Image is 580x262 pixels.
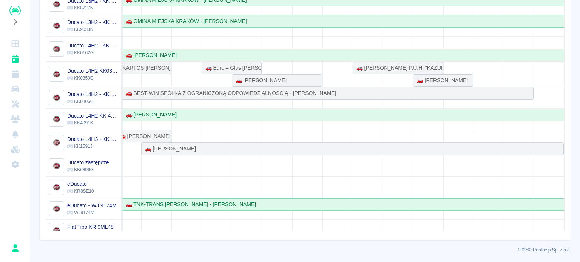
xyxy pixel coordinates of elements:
[123,51,177,59] div: 🚗 [PERSON_NAME]
[353,64,442,72] div: 🚗 [PERSON_NAME] P.U.H. "KAZUNA" - [PERSON_NAME]
[123,17,247,25] div: 🚗 GMINA MIEJSKA KRAKÓW - [PERSON_NAME]
[67,42,118,49] h6: Ducato L4H2 - KK 0162G
[3,127,27,142] a: Powiadomienia
[67,143,118,150] p: KK1591J
[3,97,27,112] a: Serwisy
[50,203,63,215] img: Image
[67,223,114,231] h6: Fiat Tipo KR 9ML48
[123,111,177,119] div: 🚗 [PERSON_NAME]
[67,135,118,143] h6: Ducato L4H3 - KK 1591J
[50,160,63,172] img: Image
[67,98,118,105] p: KK0806G
[67,49,118,56] p: KK0162G
[9,6,21,15] img: Renthelp
[233,77,287,84] div: 🚗 [PERSON_NAME]
[67,166,109,173] p: KK6896G
[67,5,118,11] p: KK8727N
[67,180,94,188] h6: eDucato
[67,26,118,33] p: KK9033N
[123,89,336,97] div: 🚗 BEST-WIN SPÓŁKA Z OGRANICZONĄ ODPOWIEDZIALNOŚCIĄ - [PERSON_NAME]
[414,77,468,84] div: 🚗 [PERSON_NAME]
[67,75,118,81] p: KK0350G
[39,247,571,253] p: 2025 © Renthelp Sp. z o.o.
[67,209,117,216] p: WJ9174M
[9,17,21,27] button: Rozwiń nawigację
[123,201,256,208] div: 🚗 TNK-TRANS [PERSON_NAME] - [PERSON_NAME]
[67,188,94,195] p: KR8SE10
[3,112,27,127] a: Klienci
[50,113,63,126] img: Image
[67,120,118,126] p: KK4091K
[3,66,27,81] a: Rezerwacje
[3,157,27,172] a: Ustawienia
[67,18,118,26] h6: Ducato L3H2 - KK 9033N
[3,142,27,157] a: Widget WWW
[67,112,118,120] h6: Ducato L4H2 KK 4091K
[50,136,63,149] img: Image
[50,20,63,32] img: Image
[3,36,27,51] a: Dashboard
[3,81,27,97] a: Flota
[50,92,63,104] img: Image
[67,202,117,209] h6: eDucato - WJ 9174M
[67,90,118,98] h6: Ducato L4H2 - KK 0806G
[7,240,23,256] button: Michał Golik
[67,159,109,166] h6: Ducato zastępcze
[3,51,27,66] a: Kalendarz
[67,67,118,75] h6: Ducato L4H2 KK0350G
[50,68,63,81] img: Image
[112,64,170,72] div: 🚗 KARTOS [PERSON_NAME] - [PERSON_NAME]
[50,43,63,55] img: Image
[142,145,196,153] div: 🚗 [PERSON_NAME]
[116,132,170,140] div: 🚗 [PERSON_NAME]
[50,181,63,194] img: Image
[202,64,261,72] div: 🚗 Euro – Glas [PERSON_NAME] Noga S.J - [PERSON_NAME]
[50,224,63,237] img: Image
